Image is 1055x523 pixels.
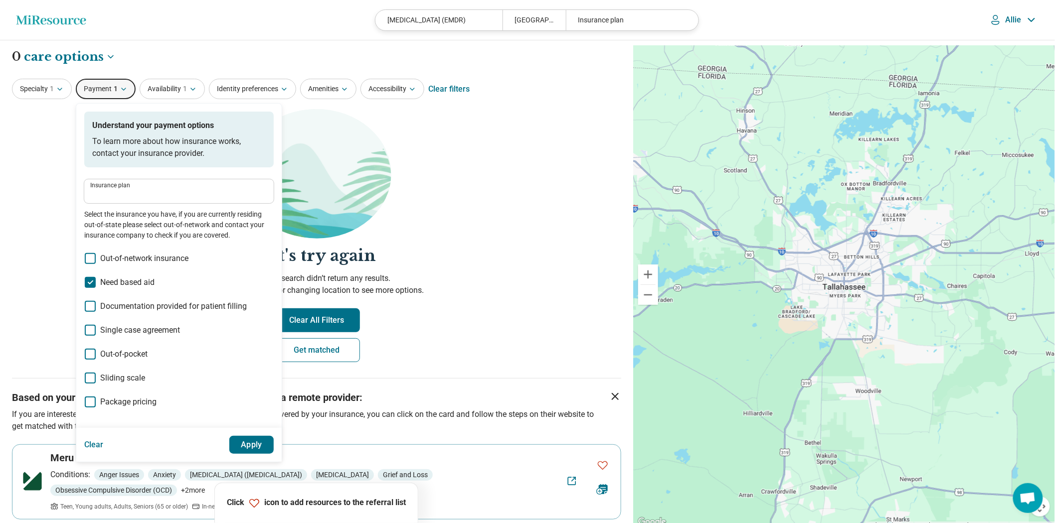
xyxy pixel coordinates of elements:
span: Anger Issues [94,469,144,481]
span: care options [24,48,104,65]
span: 1 [114,84,118,94]
div: [MEDICAL_DATA] (EMDR) [375,10,502,30]
span: Documentation provided for patient filling [100,300,247,312]
p: Select the insurance you have, if you are currently residing out-of-state please select out-of-ne... [84,209,274,241]
button: Specialty1 [12,79,72,99]
div: [GEOGRAPHIC_DATA], [GEOGRAPHIC_DATA] [503,10,566,30]
button: Favorite [593,455,613,476]
div: Clear filters [428,77,470,101]
button: Care options [24,48,116,65]
p: Sorry, your search didn’t return any results. Try removing filters or changing location to see mo... [12,272,621,296]
span: Teen, Young adults, Adults, Seniors (65 or older) [60,502,188,511]
span: [MEDICAL_DATA] [311,469,374,481]
button: Clear [84,436,104,454]
h3: Meru Health [50,451,106,465]
p: Allie [1006,15,1022,25]
button: Amenities [300,79,356,99]
span: Package pricing [100,396,157,408]
span: Out-of-pocket [100,348,148,360]
button: Payment1 [76,79,136,99]
span: Anxiety [148,469,181,481]
h2: Let's try again [12,245,621,267]
span: 1 [183,84,187,94]
span: [MEDICAL_DATA] ([MEDICAL_DATA]) [185,469,307,481]
div: Open chat [1013,483,1043,513]
span: + 2 more [181,485,205,496]
p: Click icon to add resources to the referral list [227,497,406,509]
span: Need based aid [100,276,155,288]
p: Understand your payment options [92,120,266,131]
span: In-network insurance, Out-of-pocket [202,502,296,511]
button: Apply [229,436,274,454]
span: Obsessive Compulsive Disorder (OCD) [50,485,177,496]
h1: 0 [12,48,116,65]
label: Insurance plan [90,182,268,188]
a: FavoriteMeru HealthConditions:Anger IssuesAnxiety[MEDICAL_DATA] ([MEDICAL_DATA])[MEDICAL_DATA]Gri... [12,444,621,520]
p: To learn more about how insurance works, contact your insurance provider. [92,135,266,159]
span: Single case agreement [100,324,180,336]
button: Identity preferences [209,79,296,99]
p: Conditions: [50,469,90,481]
span: Grief and Loss [378,469,433,481]
span: 1 [50,84,54,94]
span: Out-of-network insurance [100,253,188,264]
button: Zoom out [638,285,658,305]
a: Get matched [273,338,360,362]
button: Clear All Filters [273,308,360,332]
button: Accessibility [360,79,424,99]
span: Sliding scale [100,372,145,384]
div: Insurance plan [566,10,693,30]
button: Zoom in [638,264,658,284]
button: Availability1 [140,79,205,99]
